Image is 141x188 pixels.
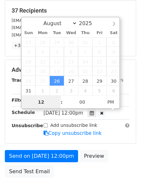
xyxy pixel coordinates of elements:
h5: Advanced [12,66,129,73]
span: September 2, 2025 [50,86,64,95]
span: August 15, 2025 [92,57,106,66]
span: August 8, 2025 [92,47,106,57]
span: Mon [35,31,50,35]
span: August 27, 2025 [64,76,78,86]
span: September 4, 2025 [78,86,92,95]
span: August 13, 2025 [64,57,78,66]
span: August 7, 2025 [78,47,92,57]
span: Sat [106,31,121,35]
small: [EMAIL_ADDRESS][DOMAIN_NAME] [12,18,84,23]
span: August 26, 2025 [50,76,64,86]
span: August 2, 2025 [106,37,121,47]
input: Hour [22,96,61,108]
input: Year [77,20,100,26]
span: July 31, 2025 [78,37,92,47]
span: August 14, 2025 [78,57,92,66]
span: July 29, 2025 [50,37,64,47]
span: July 28, 2025 [35,37,50,47]
span: August 4, 2025 [35,47,50,57]
span: August 19, 2025 [50,66,64,76]
strong: Schedule [12,110,35,115]
span: August 30, 2025 [106,76,121,86]
span: August 11, 2025 [35,57,50,66]
span: July 30, 2025 [64,37,78,47]
a: Send on [DATE] 12:00pm [5,150,78,162]
span: August 29, 2025 [92,76,106,86]
span: August 24, 2025 [22,76,36,86]
span: August 22, 2025 [92,66,106,76]
span: August 17, 2025 [22,66,36,76]
a: Preview [80,150,108,162]
h5: 37 Recipients [12,7,129,14]
span: August 23, 2025 [106,66,121,76]
span: Wed [64,31,78,35]
small: [EMAIL_ADDRESS][DOMAIN_NAME] [12,25,84,30]
strong: Tracking [12,78,33,83]
strong: Filters [12,98,28,103]
span: August 20, 2025 [64,66,78,76]
small: [EMAIL_ADDRESS][DOMAIN_NAME] [12,33,84,37]
a: +34 more [12,42,39,50]
span: August 18, 2025 [35,66,50,76]
span: September 6, 2025 [106,86,121,95]
span: August 1, 2025 [92,37,106,47]
span: July 27, 2025 [22,37,36,47]
a: Copy unsubscribe link [44,130,102,136]
span: August 28, 2025 [78,76,92,86]
span: September 1, 2025 [35,86,50,95]
span: August 12, 2025 [50,57,64,66]
span: August 25, 2025 [35,76,50,86]
strong: Unsubscribe [12,123,43,128]
span: September 3, 2025 [64,86,78,95]
span: August 10, 2025 [22,57,36,66]
span: August 6, 2025 [64,47,78,57]
iframe: Chat Widget [109,157,141,188]
span: Click to toggle [102,96,120,108]
span: August 16, 2025 [106,57,121,66]
label: Add unsubscribe link [50,122,97,129]
span: Thu [78,31,92,35]
a: Send Test Email [5,165,54,178]
input: Minute [63,96,102,108]
span: Tue [50,31,64,35]
span: August 31, 2025 [22,86,36,95]
span: August 21, 2025 [78,66,92,76]
span: [DATE] 12:00pm [44,110,83,116]
span: August 9, 2025 [106,47,121,57]
span: Fri [92,31,106,35]
span: Sun [22,31,36,35]
span: : [61,96,63,108]
span: August 5, 2025 [50,47,64,57]
span: September 5, 2025 [92,86,106,95]
span: August 3, 2025 [22,47,36,57]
